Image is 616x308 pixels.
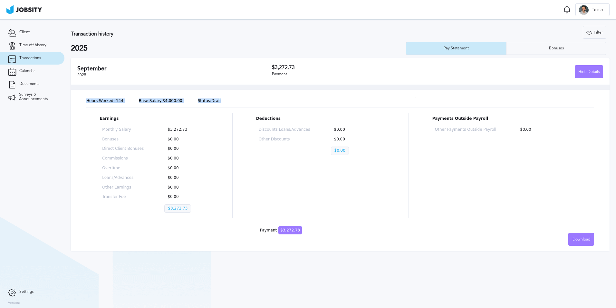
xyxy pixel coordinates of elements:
[546,46,567,51] div: Bonuses
[19,69,35,73] span: Calendar
[583,26,606,39] div: Filter
[102,166,144,170] p: Overtime
[517,128,578,132] p: $0.00
[575,66,603,78] div: Hide Details
[164,185,206,190] p: $0.00
[583,26,606,39] button: Filter
[573,237,590,242] span: Download
[19,290,34,294] span: Settings
[164,156,206,161] p: $0.00
[19,92,56,101] span: Surveys & Announcements
[440,46,472,51] div: Pay Statement
[589,8,606,12] span: Telmo
[331,147,349,155] p: $0.00
[259,128,310,132] p: Discounts Loans/Advances
[86,98,115,103] span: Hours Worked:
[19,43,46,47] span: Time off history
[164,147,206,151] p: $0.00
[256,117,385,121] p: Deductions
[164,204,191,213] p: $3,272.73
[278,226,302,234] span: $3,272.73
[164,128,206,132] p: $3,272.73
[331,128,382,132] p: $0.00
[71,31,364,37] h3: Transaction history
[102,137,144,142] p: Bonuses
[164,137,206,142] p: $0.00
[331,137,382,142] p: $0.00
[102,147,144,151] p: Direct Client Bonuses
[102,128,144,132] p: Monthly Salary
[259,137,310,142] p: Other Discounts
[86,99,123,103] p: 144
[579,5,589,15] div: T
[198,98,211,103] span: Status:
[71,44,406,53] h2: 2025
[102,195,144,199] p: Transfer Fee
[272,72,438,77] div: Payment
[139,99,182,103] p: $4,000.00
[575,3,610,16] button: TTelmo
[164,166,206,170] p: $0.00
[77,65,272,72] h2: September
[6,5,42,14] img: ab4bad089aa723f57921c736e9817d99.png
[164,195,206,199] p: $0.00
[102,176,144,180] p: Loans/Advances
[435,128,496,132] p: Other Payments Outside Payroll
[100,117,208,121] p: Earnings
[102,156,144,161] p: Commissions
[272,65,438,70] h3: $3,272.73
[260,228,302,233] div: Payment
[19,56,41,60] span: Transactions
[568,233,594,246] button: Download
[575,65,603,78] button: Hide Details
[19,82,39,86] span: Documents
[139,98,163,103] span: Base Salary:
[102,185,144,190] p: Other Earnings
[198,99,221,103] p: Draft
[432,117,581,121] p: Payments Outside Payroll
[8,301,20,305] label: Version:
[77,73,86,77] span: 2025
[19,30,30,35] span: Client
[506,42,606,55] button: Bonuses
[164,176,206,180] p: $0.00
[406,42,506,55] button: Pay Statement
